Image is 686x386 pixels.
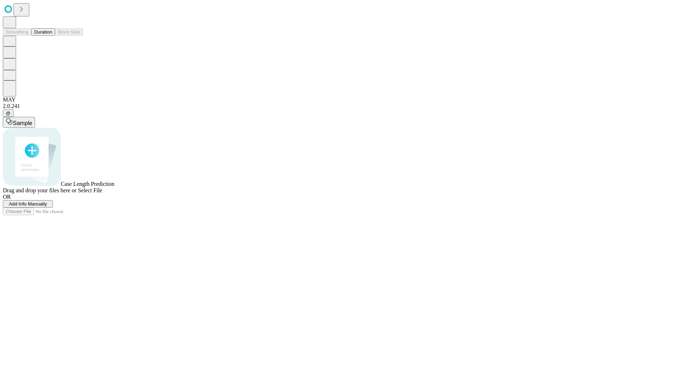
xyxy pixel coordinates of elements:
[3,96,683,103] div: MAY
[3,103,683,109] div: 2.0.241
[6,110,11,116] span: @
[55,28,83,36] button: Block Size
[78,187,102,193] span: Select File
[3,200,53,208] button: Add Info Manually
[3,194,11,200] span: OR
[3,28,31,36] button: Smoothing
[3,109,14,117] button: @
[3,117,35,128] button: Sample
[9,201,47,207] span: Add Info Manually
[31,28,55,36] button: Duration
[13,120,32,126] span: Sample
[3,187,76,193] span: Drag and drop your files here or
[61,181,114,187] span: Case Length Prediction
